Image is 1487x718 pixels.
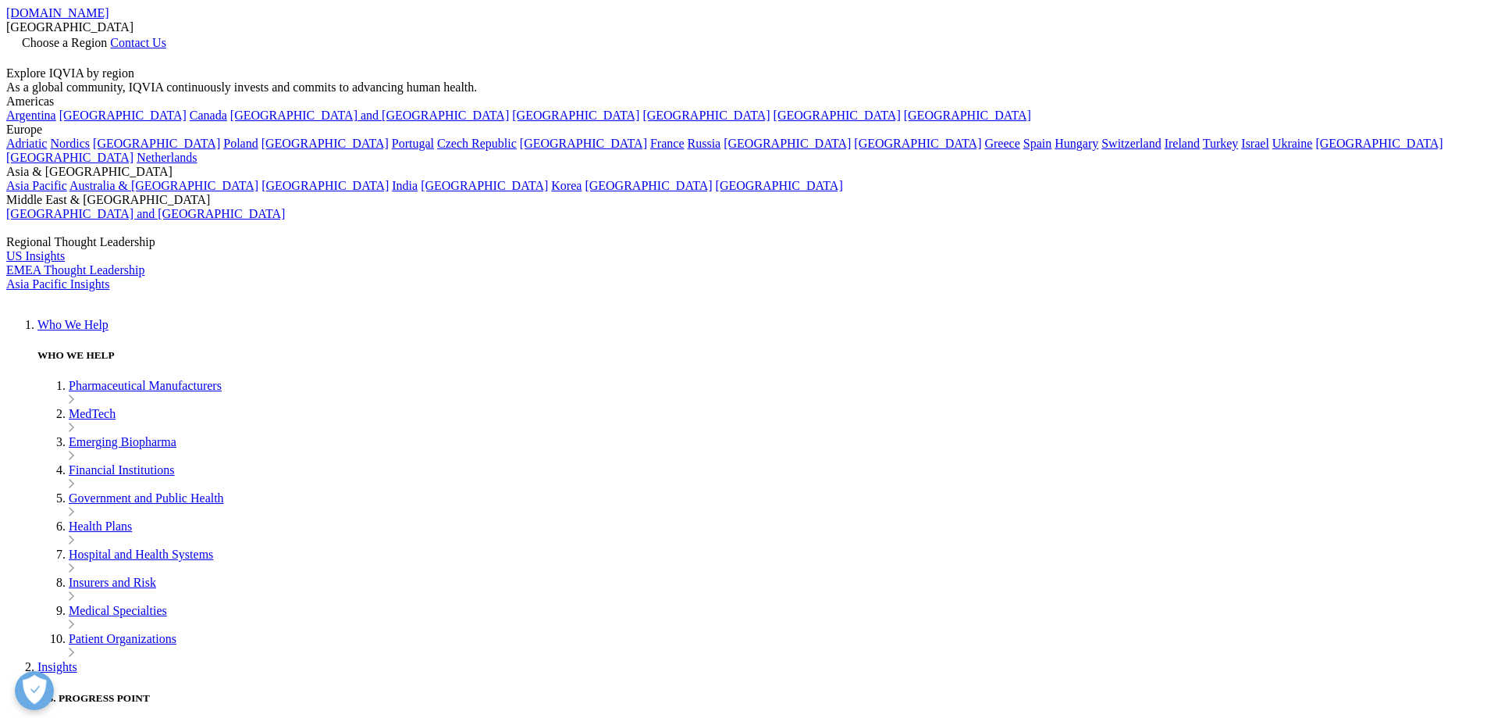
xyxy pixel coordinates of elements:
a: MedTech [69,407,116,420]
a: [DOMAIN_NAME] [6,6,109,20]
h5: WHO WE HELP [37,349,1481,362]
a: [GEOGRAPHIC_DATA] [6,151,133,164]
a: Insurers and Risk [69,576,156,589]
a: Canada [190,109,227,122]
a: Patient Organizations [69,632,176,645]
a: Russia [688,137,721,150]
button: Open Preferences [15,671,54,710]
a: Financial Institutions [69,463,175,477]
a: [GEOGRAPHIC_DATA] [261,137,389,150]
a: Switzerland [1101,137,1161,150]
a: Ireland [1165,137,1200,150]
div: Explore IQVIA by region [6,66,1481,80]
a: Adriatic [6,137,47,150]
a: [GEOGRAPHIC_DATA] [1315,137,1443,150]
a: [GEOGRAPHIC_DATA] [585,179,712,192]
a: Insights [37,660,77,673]
a: Hungary [1055,137,1098,150]
span: Choose a Region [22,36,107,49]
div: Europe [6,123,1481,137]
a: [GEOGRAPHIC_DATA] and [GEOGRAPHIC_DATA] [230,109,509,122]
a: [GEOGRAPHIC_DATA] [512,109,639,122]
a: Nordics [50,137,90,150]
div: [GEOGRAPHIC_DATA] [6,20,1481,34]
a: Asia Pacific Insights [6,277,109,291]
a: Ukraine [1272,137,1313,150]
div: Asia & [GEOGRAPHIC_DATA] [6,165,1481,179]
a: India [392,179,418,192]
a: Spain [1023,137,1051,150]
a: [GEOGRAPHIC_DATA] [724,137,851,150]
a: EMEA Thought Leadership [6,263,144,277]
a: Health Plans [69,520,132,533]
a: [GEOGRAPHIC_DATA] [854,137,981,150]
a: [GEOGRAPHIC_DATA] [642,109,770,122]
a: [GEOGRAPHIC_DATA] [904,109,1031,122]
a: Hospital and Health Systems [69,548,213,561]
a: US Insights [6,249,65,263]
a: Portugal [392,137,434,150]
a: [GEOGRAPHIC_DATA] [421,179,548,192]
a: [GEOGRAPHIC_DATA] [774,109,901,122]
a: [GEOGRAPHIC_DATA] and [GEOGRAPHIC_DATA] [6,207,285,220]
a: Greece [984,137,1019,150]
a: [GEOGRAPHIC_DATA] [716,179,843,192]
div: Middle East & [GEOGRAPHIC_DATA] [6,193,1481,207]
a: [GEOGRAPHIC_DATA] [520,137,647,150]
a: Korea [551,179,582,192]
a: Australia & [GEOGRAPHIC_DATA] [69,179,258,192]
a: Emerging Biopharma [69,435,176,448]
a: Pharmaceutical Manufacturers [69,379,222,392]
a: Turkey [1203,137,1239,150]
div: Regional Thought Leadership [6,235,1481,249]
a: France [650,137,685,150]
a: Who We Help [37,318,109,331]
h5: U.S. PROGRESS POINT [37,692,1481,705]
a: Israel [1241,137,1269,150]
div: As a global community, IQVIA continuously invests and commits to advancing human health. [6,80,1481,95]
a: Government and Public Health [69,491,224,505]
a: Contact Us [110,36,166,49]
a: Medical Specialties [69,604,167,617]
a: [GEOGRAPHIC_DATA] [59,109,187,122]
div: Americas [6,95,1481,109]
a: [GEOGRAPHIC_DATA] [261,179,389,192]
a: Czech Republic [437,137,517,150]
a: Poland [223,137,258,150]
a: Argentina [6,109,56,122]
a: Netherlands [137,151,197,164]
a: Asia Pacific [6,179,67,192]
a: [GEOGRAPHIC_DATA] [93,137,220,150]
